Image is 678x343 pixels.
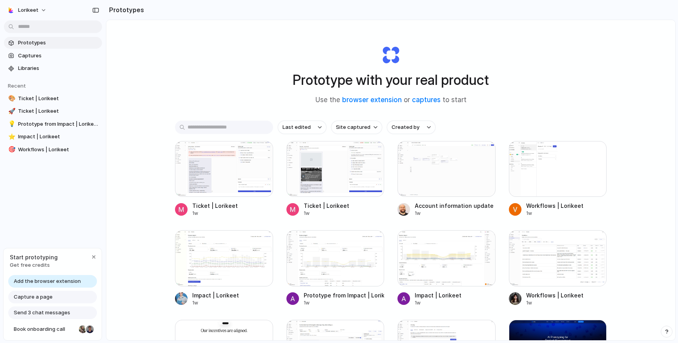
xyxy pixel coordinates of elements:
span: Book onboarding call [14,325,76,333]
h1: Prototype with your real product [293,70,489,90]
div: Account information update | Lorikeet [415,202,496,210]
span: Capture a page [14,293,53,301]
a: Workflows | LorikeetWorkflows | Lorikeet1w [509,230,607,306]
a: Impact | LorikeetImpact | Lorikeet1w [175,230,273,306]
a: ⭐Impact | Lorikeet [4,131,102,143]
span: Use the or to start [315,95,467,105]
a: Book onboarding call [8,323,97,336]
span: Ticket | Lorikeet [18,95,99,103]
button: 🎨 [7,95,15,103]
button: Created by [387,121,436,134]
span: Send 3 chat messages [14,309,70,317]
a: Account information update | LorikeetAccount information update | Lorikeet1w [397,141,496,217]
span: Add the browser extension [14,277,81,285]
div: 💡 [8,119,14,128]
button: 🚀 [7,107,15,115]
div: Workflows | Lorikeet [526,202,583,210]
span: Impact | Lorikeet [18,133,99,141]
div: 1w [415,210,496,217]
a: Add the browser extension [8,275,97,288]
a: 🎯Workflows | Lorikeet [4,144,102,156]
button: Lorikeet [4,4,51,17]
a: Prototypes [4,37,102,49]
a: captures [412,96,441,104]
div: Ticket | Lorikeet [192,202,238,210]
div: ⭐ [8,132,14,141]
span: Prototype from Impact | Lorikeet [18,120,99,128]
div: Impact | Lorikeet [192,291,239,299]
a: browser extension [342,96,402,104]
div: 1w [304,299,385,306]
div: 🎨 [8,94,14,103]
span: Site captured [336,123,370,131]
span: Libraries [18,64,99,72]
span: Last edited [282,123,311,131]
span: Recent [8,83,26,89]
span: Workflows | Lorikeet [18,146,99,154]
div: Workflows | Lorikeet [526,291,583,299]
button: 💡 [7,120,15,128]
div: 🎯 [8,145,14,154]
a: Impact | LorikeetImpact | Lorikeet1w [397,230,496,306]
div: Christian Iacullo [85,325,95,334]
span: Created by [392,123,419,131]
a: Ticket | LorikeetTicket | Lorikeet1w [286,141,385,217]
a: 🎨Ticket | Lorikeet [4,93,102,105]
span: Captures [18,52,99,60]
div: 1w [192,210,238,217]
a: Ticket | LorikeetTicket | Lorikeet1w [175,141,273,217]
span: Prototypes [18,39,99,47]
button: Site captured [331,121,382,134]
button: Last edited [278,121,326,134]
div: Ticket | Lorikeet [304,202,349,210]
div: Nicole Kubica [78,325,87,334]
div: 1w [192,299,239,306]
button: ⭐ [7,133,15,141]
a: Libraries [4,62,102,74]
button: 🎯 [7,146,15,154]
a: Captures [4,50,102,62]
span: Ticket | Lorikeet [18,107,99,115]
a: Workflows | LorikeetWorkflows | Lorikeet1w [509,141,607,217]
h2: Prototypes [106,5,144,15]
a: 💡Prototype from Impact | Lorikeet [4,118,102,130]
a: 🚀Ticket | Lorikeet [4,105,102,117]
a: Prototype from Impact | LorikeetPrototype from Impact | Lorikeet1w [286,230,385,306]
div: Impact | Lorikeet [415,291,461,299]
div: Prototype from Impact | Lorikeet [304,291,385,299]
div: 🚀 [8,107,14,116]
div: 1w [304,210,349,217]
span: Start prototyping [10,253,58,261]
div: 1w [526,299,583,306]
span: Lorikeet [18,6,38,14]
div: 1w [415,299,461,306]
div: 1w [526,210,583,217]
span: Get free credits [10,261,58,269]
